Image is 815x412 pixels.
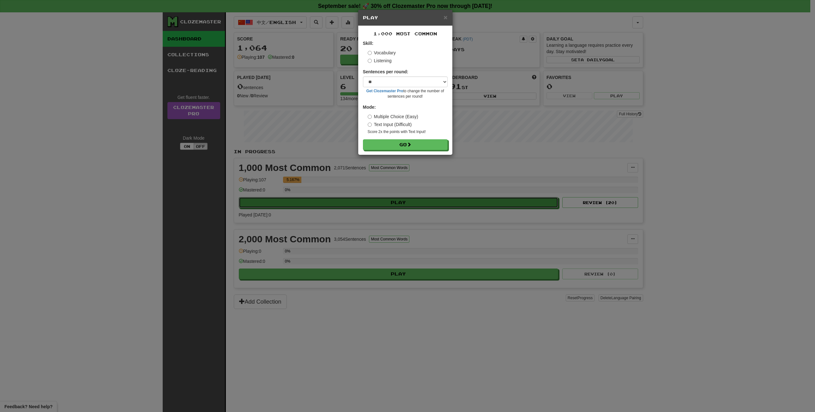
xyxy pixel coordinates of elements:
label: Text Input (Difficult) [368,121,412,128]
input: Text Input (Difficult) [368,123,372,127]
small: Score 2x the points with Text Input ! [368,129,448,135]
small: to change the number of sentences per round! [363,88,448,99]
a: Get Clozemaster Pro [366,89,403,93]
span: 1,000 Most Common [373,31,437,36]
strong: Mode: [363,105,376,110]
label: Sentences per round: [363,69,408,75]
button: Go [363,139,448,150]
strong: Skill: [363,41,373,46]
input: Multiple Choice (Easy) [368,115,372,119]
h5: Play [363,15,448,21]
label: Multiple Choice (Easy) [368,113,418,120]
input: Vocabulary [368,51,372,55]
label: Vocabulary [368,50,396,56]
button: Close [444,14,447,21]
label: Listening [368,58,392,64]
span: × [444,14,447,21]
input: Listening [368,59,372,63]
